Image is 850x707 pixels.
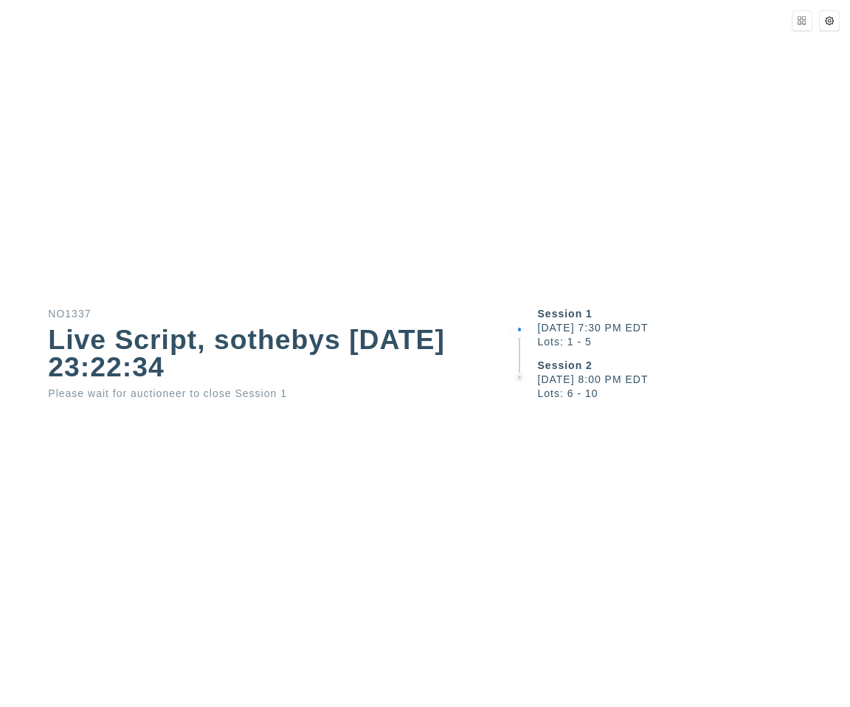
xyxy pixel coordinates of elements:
[48,308,462,319] div: NO1337
[48,326,462,382] div: Live Script, sothebys [DATE] 23:22:34
[538,308,850,319] div: Session 1
[538,337,850,347] div: Lots: 1 - 5
[48,388,462,399] div: Please wait for auctioneer to close Session 1
[538,388,850,399] div: Lots: 6 - 10
[538,360,850,370] div: Session 2
[538,323,850,333] div: [DATE] 7:30 PM EDT
[538,374,850,384] div: [DATE] 8:00 PM EDT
